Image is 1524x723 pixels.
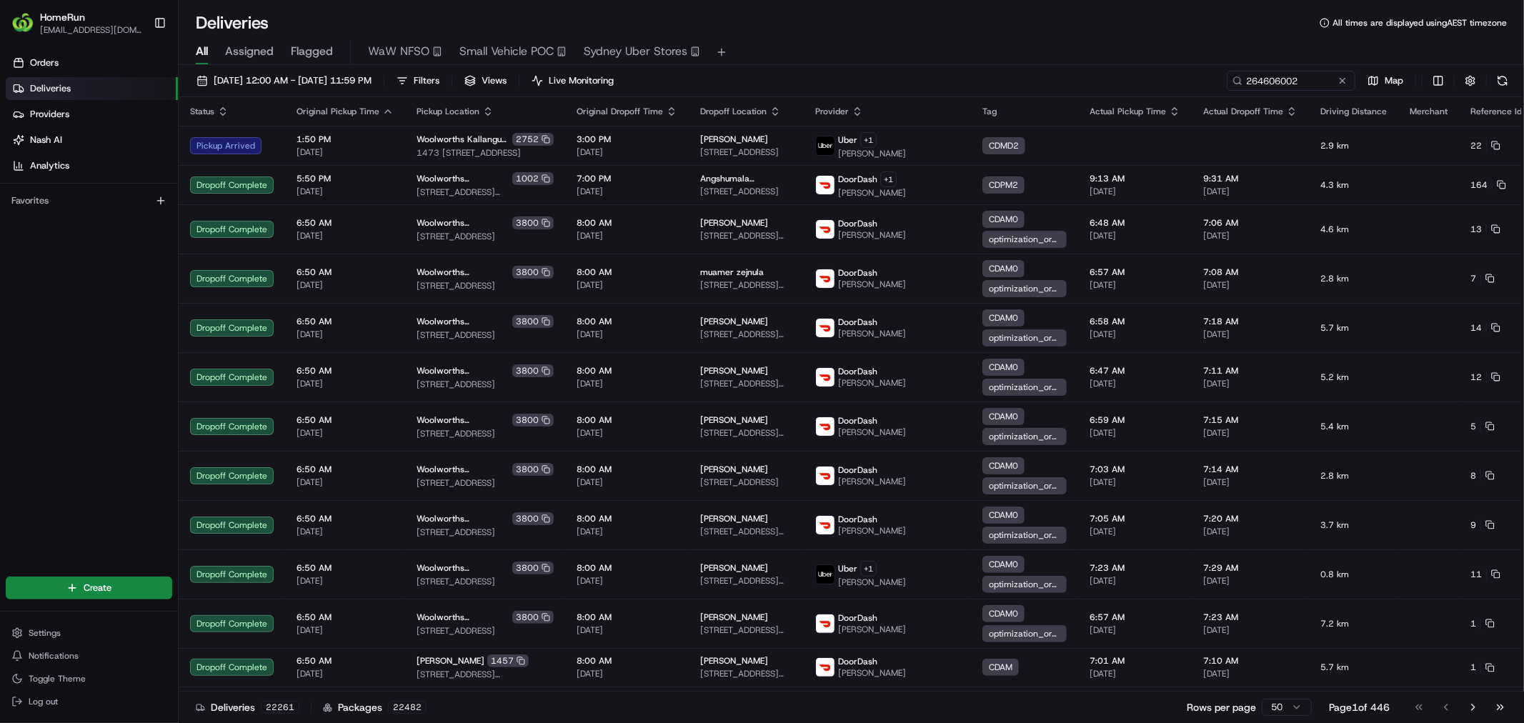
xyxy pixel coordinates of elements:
span: [DATE] [1090,526,1180,537]
span: [DATE] [577,279,677,291]
div: 3800 [512,216,554,229]
span: 7:03 AM [1090,464,1180,475]
span: DoorDash [838,415,877,427]
span: [STREET_ADDRESS][PERSON_NAME] [700,526,792,537]
span: Map [1385,74,1403,87]
a: Nash AI [6,129,178,151]
span: DoorDash [838,218,877,229]
span: optimization_order_unassigned [989,628,1060,639]
span: Live Monitoring [549,74,614,87]
span: [DATE] [1203,378,1298,389]
span: Views [482,74,507,87]
span: Woolworths [GEOGRAPHIC_DATA] (VDOS) [417,316,509,327]
span: [DATE] [1090,230,1180,241]
span: [DATE] [1090,624,1180,636]
span: [DATE] [297,575,394,587]
div: Favorites [6,189,172,212]
button: Create [6,577,172,599]
span: HomeRun [40,10,85,24]
span: DoorDash [838,656,877,667]
span: [STREET_ADDRESS][PERSON_NAME] [417,186,554,198]
span: optimization_order_unassigned [989,234,1060,245]
span: Uber [838,563,857,574]
span: [PERSON_NAME] [700,562,768,574]
button: 9 [1470,519,1495,531]
span: Sydney Uber Stores [584,43,687,60]
span: [PERSON_NAME] [700,513,768,524]
span: CDAM0 [989,263,1018,274]
span: [DATE] [1090,329,1180,340]
span: 4.3 km [1320,179,1387,191]
span: [PERSON_NAME] [838,427,906,438]
a: Analytics [6,154,178,177]
span: 8:00 AM [577,562,677,574]
span: Settings [29,627,61,639]
span: [STREET_ADDRESS][PERSON_NAME] [700,279,792,291]
span: [DATE] [1203,575,1298,587]
div: Page 1 of 446 [1329,700,1390,714]
span: 5.4 km [1320,421,1387,432]
div: 3800 [512,611,554,624]
span: Assigned [225,43,274,60]
span: [DATE] [297,329,394,340]
span: Toggle Theme [29,673,86,684]
span: 6:50 AM [297,513,394,524]
img: doordash_logo_v2.png [816,467,835,485]
span: optimization_order_unassigned [989,431,1060,442]
span: 8:00 AM [577,316,677,327]
span: 2.8 km [1320,470,1387,482]
span: [STREET_ADDRESS] [417,428,554,439]
span: 6:50 AM [297,316,394,327]
img: doordash_logo_v2.png [816,176,835,194]
span: Dropoff Location [700,106,767,117]
span: 7:08 AM [1203,266,1298,278]
span: [PERSON_NAME] [700,655,768,667]
span: [DATE] [1203,279,1298,291]
span: [PERSON_NAME] [838,525,906,537]
span: Woolworths [GEOGRAPHIC_DATA] (VDOS) [417,266,509,278]
span: Flagged [291,43,333,60]
span: [STREET_ADDRESS] [417,625,554,637]
span: [DATE] [297,378,394,389]
span: [DATE] [577,329,677,340]
span: [PERSON_NAME] [838,328,906,339]
span: 0.8 km [1320,569,1387,580]
span: [DATE] [1203,427,1298,439]
span: CDAM0 [989,361,1018,373]
span: [DATE] [577,477,677,488]
span: Orders [30,56,59,69]
span: Woolworths Kallangur Fair [417,134,509,145]
span: All times are displayed using AEST timezone [1333,17,1507,29]
span: 4.6 km [1320,224,1387,235]
span: [PERSON_NAME] [700,316,768,327]
button: [EMAIL_ADDRESS][DOMAIN_NAME] [40,24,142,36]
span: 6:57 AM [1090,266,1180,278]
span: Woolworths [GEOGRAPHIC_DATA] (VDOS) [417,217,509,229]
span: [DATE] [297,427,394,439]
button: Notifications [6,646,172,666]
span: 6:50 AM [297,266,394,278]
span: optimization_order_unassigned [989,382,1060,393]
span: [STREET_ADDRESS] [417,576,554,587]
span: 5:50 PM [297,173,394,184]
span: [PERSON_NAME] [838,476,906,487]
span: 7:06 AM [1203,217,1298,229]
span: CDPM2 [989,179,1018,191]
div: Deliveries [196,700,299,714]
span: [STREET_ADDRESS][PERSON_NAME] [700,575,792,587]
button: 5 [1470,421,1495,432]
span: [DATE] [1203,526,1298,537]
span: [STREET_ADDRESS][PERSON_NAME] [700,427,792,439]
span: [DATE] [1203,477,1298,488]
span: [PERSON_NAME] [700,365,768,377]
span: [DATE] [1203,186,1298,197]
span: 6:58 AM [1090,316,1180,327]
span: [DATE] [1203,230,1298,241]
a: Deliveries [6,77,178,100]
span: CDAM0 [989,559,1018,570]
span: Status [190,106,214,117]
span: 9:13 AM [1090,173,1180,184]
img: doordash_logo_v2.png [816,417,835,436]
span: 3:00 PM [577,134,677,145]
